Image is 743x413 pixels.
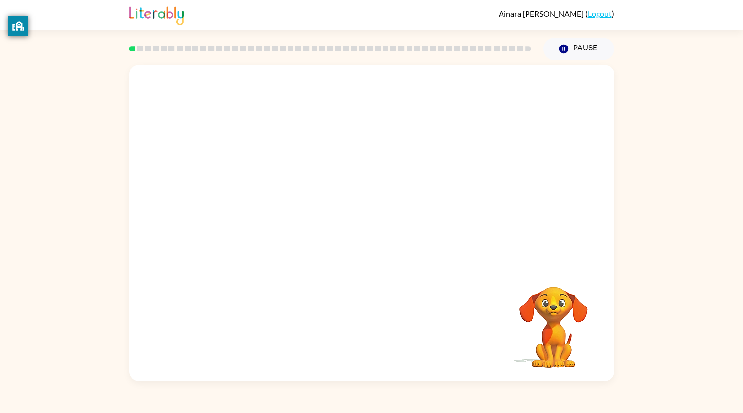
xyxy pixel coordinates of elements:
[8,16,28,36] button: privacy banner
[499,9,614,18] div: ( )
[129,4,184,25] img: Literably
[588,9,612,18] a: Logout
[499,9,585,18] span: Ainara [PERSON_NAME]
[543,38,614,60] button: Pause
[504,272,602,369] video: Your browser must support playing .mp4 files to use Literably. Please try using another browser.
